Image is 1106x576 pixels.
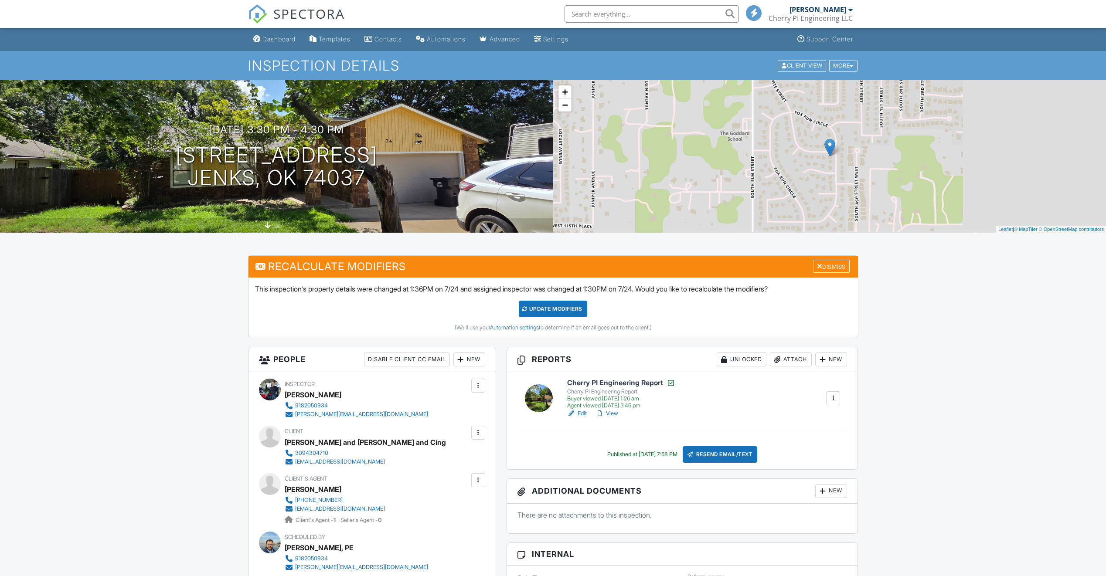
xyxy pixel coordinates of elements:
div: Automations [427,35,466,43]
div: New [453,352,485,366]
div: [PERSON_NAME][EMAIL_ADDRESS][DOMAIN_NAME] [295,564,428,571]
a: Dashboard [250,31,299,47]
h1: [STREET_ADDRESS] Jenks, OK 74037 [176,144,378,190]
span: Seller's Agent - [340,517,381,523]
input: Search everything... [565,5,739,23]
p: There are no attachments to this inspection. [517,510,847,520]
div: [PERSON_NAME], PE [285,541,354,554]
a: SPECTORA [248,12,345,30]
a: Support Center [794,31,857,47]
div: Resend Email/Text [683,446,758,463]
div: | [996,226,1106,233]
a: © OpenStreetMap contributors [1039,227,1104,232]
a: Edit [567,409,587,418]
div: UPDATE Modifiers [519,301,587,317]
span: Scheduled By [285,534,325,540]
a: Leaflet [998,227,1013,232]
a: 9182050934 [285,554,428,563]
a: 9182050934 [285,401,428,410]
h1: Inspection Details [248,58,858,73]
div: Templates [319,35,351,43]
a: Automations (Basic) [412,31,469,47]
div: Disable Client CC Email [364,352,450,366]
h3: Internal [507,543,858,566]
div: New [815,352,847,366]
h3: Additional Documents [507,479,858,504]
div: Cherry PI Engineering LLC [769,14,853,23]
h3: [DATE] 3:30 pm - 4:30 pm [209,124,344,136]
div: Client View [778,60,826,71]
span: slab [272,223,282,229]
div: Dashboard [262,35,296,43]
div: [PERSON_NAME] [285,388,341,401]
a: View [596,409,618,418]
h3: Reports [507,347,858,372]
a: Zoom out [558,98,572,112]
a: [EMAIL_ADDRESS][DOMAIN_NAME] [285,505,385,513]
h3: Recalculate Modifiers [248,256,858,277]
a: Client View [777,62,828,68]
strong: 0 [378,517,381,523]
a: © MapTiler [1014,227,1038,232]
a: Zoom in [558,85,572,98]
span: Client's Agent - [296,517,337,523]
div: Attach [770,352,812,366]
h6: Cherry PI Engineering Report [567,379,675,387]
div: [PERSON_NAME][EMAIL_ADDRESS][DOMAIN_NAME] [295,411,428,418]
a: [PERSON_NAME][EMAIL_ADDRESS][DOMAIN_NAME] [285,410,428,419]
div: Agent viewed [DATE] 3:46 pm [567,402,675,409]
div: Cherry PI Engineering Report [567,388,675,395]
div: Contacts [374,35,402,43]
div: Published at [DATE] 7:58 PM [607,451,677,458]
div: This inspection's property details were changed at 1:36PM on 7/24 and assigned inspector was chan... [248,278,858,338]
strong: 1 [334,517,336,523]
div: 3094304710 [295,450,328,457]
img: The Best Home Inspection Software - Spectora [248,4,267,24]
span: Inspector [285,381,315,387]
div: Buyer viewed [DATE] 1:26 am [567,395,675,402]
div: Support Center [807,35,853,43]
div: Settings [543,35,568,43]
div: [EMAIL_ADDRESS][DOMAIN_NAME] [295,458,385,465]
a: 3094304710 [285,449,439,457]
span: SPECTORA [273,4,345,23]
div: More [829,60,858,71]
a: [EMAIL_ADDRESS][DOMAIN_NAME] [285,457,439,466]
span: Client [285,428,303,434]
a: Settings [531,31,572,47]
a: [PHONE_NUMBER] [285,496,385,505]
div: (We'll use your to determine if an email goes out to the client.) [255,324,851,331]
div: 9182050934 [295,555,328,562]
div: [PHONE_NUMBER] [295,497,343,504]
a: Automation settings [490,324,539,331]
span: Client's Agent [285,475,327,482]
a: [PERSON_NAME][EMAIL_ADDRESS][DOMAIN_NAME] [285,563,428,572]
div: Dismiss [813,260,850,273]
div: [PERSON_NAME] [790,5,846,14]
div: [PERSON_NAME] and [PERSON_NAME] and Cing [285,436,446,449]
div: New [815,484,847,498]
a: Advanced [476,31,524,47]
div: Unlocked [717,352,766,366]
h3: People [248,347,496,372]
a: Contacts [361,31,405,47]
div: Advanced [490,35,520,43]
div: 9182050934 [295,402,328,409]
a: [PERSON_NAME] [285,483,341,496]
a: Cherry PI Engineering Report Cherry PI Engineering Report Buyer viewed [DATE] 1:26 am Agent viewe... [567,379,675,409]
a: Templates [306,31,354,47]
div: [EMAIL_ADDRESS][DOMAIN_NAME] [295,505,385,512]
